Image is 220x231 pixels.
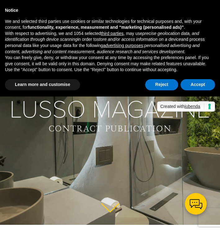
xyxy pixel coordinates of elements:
[5,55,215,67] p: You can freely give, deny, or withdraw your consent at any time by accessing the preferences pane...
[145,79,178,90] button: Reject
[157,101,215,112] a: Created withiubenda
[5,43,200,54] em: personalised advertising and content, advertising and content measurement, audience research and ...
[28,25,184,30] strong: functionality, experience, measurement and “marketing (personalised ads)”
[181,79,215,90] button: Accept
[5,31,215,55] p: With respect to advertising, we and 1054 selected , may use in order to and process personal data...
[5,31,199,42] em: precise geolocation data, and identification through device scanning
[5,7,215,14] h2: Notice
[160,104,204,110] span: Created with
[5,79,80,90] button: Learn more and customise
[101,31,123,37] button: third parties
[185,104,200,109] span: iubenda
[103,43,143,49] button: advertising purposes
[5,19,215,31] p: We and selected third parties use cookies or similar technologies for technical purposes and, wit...
[97,37,181,42] em: store and/or access information on a device
[5,67,215,73] p: Use the “Accept” button to consent. Use the “Reject” button to continue without accepting.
